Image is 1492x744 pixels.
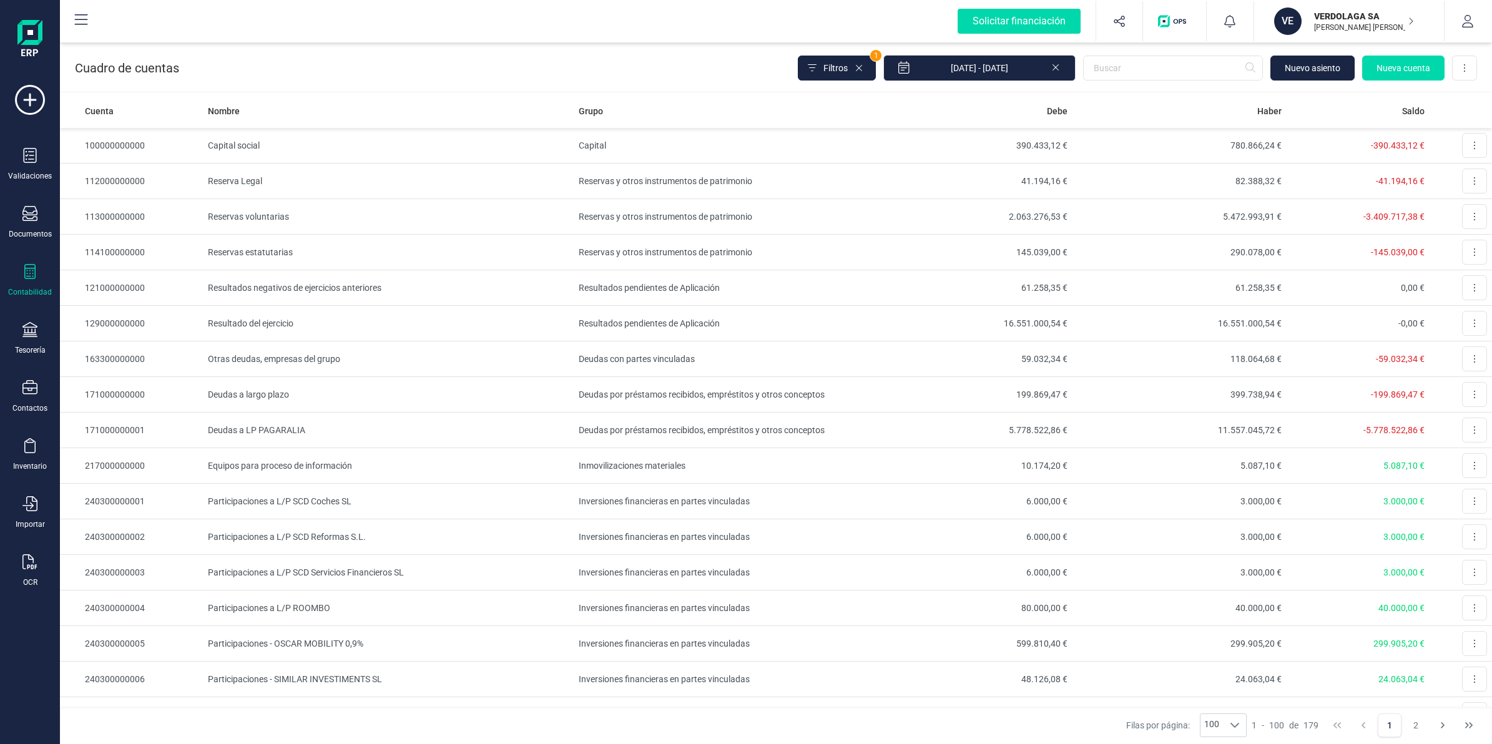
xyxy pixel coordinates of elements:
[60,555,203,590] td: 240300000003
[574,662,859,697] td: Inversiones financieras en partes vinculadas
[1371,140,1425,150] span: -390.433,12 €
[16,519,45,529] div: Importar
[574,626,859,662] td: Inversiones financieras en partes vinculadas
[574,413,859,448] td: Deudas por préstamos recibidos, empréstitos y otros conceptos
[574,235,859,270] td: Reservas y otros instrumentos de patrimonio
[859,448,1073,484] td: 10.174,20 €
[1270,56,1355,81] button: Nuevo asiento
[60,413,203,448] td: 171000000001
[1269,1,1429,41] button: VEVERDOLAGA SA[PERSON_NAME] [PERSON_NAME]
[15,345,46,355] div: Tesorería
[859,697,1073,733] td: 120.000,00 €
[203,270,574,306] td: Resultados negativos de ejercicios anteriores
[60,519,203,555] td: 240300000002
[574,164,859,199] td: Reservas y otros instrumentos de patrimonio
[1383,567,1425,577] span: 3.000,00 €
[203,662,574,697] td: Participaciones - SIMILAR INVESTIMENTS SL
[574,697,859,733] td: Inversiones financieras en partes vinculadas
[574,270,859,306] td: Resultados pendientes de Aplicación
[859,164,1073,199] td: 41.194,16 €
[574,306,859,341] td: Resultados pendientes de Aplicación
[1072,448,1287,484] td: 5.087,10 €
[574,128,859,164] td: Capital
[1072,270,1287,306] td: 61.258,35 €
[1072,555,1287,590] td: 3.000,00 €
[1362,56,1445,81] button: Nueva cuenta
[8,287,52,297] div: Contabilidad
[60,341,203,377] td: 163300000000
[859,341,1073,377] td: 59.032,34 €
[85,105,114,117] span: Cuenta
[23,577,37,587] div: OCR
[1383,461,1425,471] span: 5.087,10 €
[958,9,1081,34] div: Solicitar financiación
[574,377,859,413] td: Deudas por préstamos recibidos, empréstitos y otros conceptos
[203,519,574,555] td: Participaciones a L/P SCD Reformas S.L.
[1378,674,1425,684] span: 24.063,04 €
[1376,354,1425,364] span: -59.032,34 €
[1072,519,1287,555] td: 3.000,00 €
[1072,626,1287,662] td: 299.905,20 €
[574,484,859,519] td: Inversiones financieras en partes vinculadas
[1402,105,1425,117] span: Saldo
[13,461,47,471] div: Inventario
[1314,22,1414,32] p: [PERSON_NAME] [PERSON_NAME]
[203,377,574,413] td: Deudas a largo plazo
[203,590,574,626] td: Participaciones a L/P ROOMBO
[1072,484,1287,519] td: 3.000,00 €
[1303,719,1318,732] span: 179
[1325,713,1349,737] button: First Page
[203,413,574,448] td: Deudas a LP PAGARALIA
[1072,199,1287,235] td: 5.472.993,91 €
[1072,235,1287,270] td: 290.078,00 €
[1314,10,1414,22] p: VERDOLAGA SA
[574,199,859,235] td: Reservas y otros instrumentos de patrimonio
[859,662,1073,697] td: 48.126,08 €
[859,413,1073,448] td: 5.778.522,86 €
[1072,697,1287,733] td: 60.000,00 €
[203,484,574,519] td: Participaciones a L/P SCD Coches SL
[1072,590,1287,626] td: 40.000,00 €
[203,697,574,733] td: Participaciones a L/P SCD DINERO
[60,590,203,626] td: 240300000004
[1404,713,1428,737] button: Page 2
[1371,247,1425,257] span: -145.039,00 €
[1072,164,1287,199] td: 82.388,32 €
[60,697,203,733] td: 240300000007
[574,341,859,377] td: Deudas con partes vinculadas
[859,306,1073,341] td: 16.551.000,54 €
[798,56,876,81] button: Filtros
[1398,318,1425,328] span: -0,00 €
[1158,15,1191,27] img: Logo de OPS
[1377,62,1430,74] span: Nueva cuenta
[1376,176,1425,186] span: -41.194,16 €
[859,590,1073,626] td: 80.000,00 €
[1383,532,1425,542] span: 3.000,00 €
[203,555,574,590] td: Participaciones a L/P SCD Servicios Financieros SL
[8,171,52,181] div: Validaciones
[1072,341,1287,377] td: 118.064,68 €
[1072,128,1287,164] td: 780.866,24 €
[1363,425,1425,435] span: -5.778.522,86 €
[1431,713,1455,737] button: Next Page
[870,50,881,61] span: 1
[1401,283,1425,293] span: 0,00 €
[203,448,574,484] td: Equipos para proceso de información
[12,403,47,413] div: Contactos
[1289,719,1298,732] span: de
[60,662,203,697] td: 240300000006
[859,626,1073,662] td: 599.810,40 €
[859,377,1073,413] td: 199.869,47 €
[1126,713,1247,737] div: Filas por página:
[574,519,859,555] td: Inversiones financieras en partes vinculadas
[859,235,1073,270] td: 145.039,00 €
[859,484,1073,519] td: 6.000,00 €
[574,555,859,590] td: Inversiones financieras en partes vinculadas
[1072,377,1287,413] td: 399.738,94 €
[1371,389,1425,399] span: -199.869,47 €
[1252,719,1257,732] span: 1
[60,306,203,341] td: 129000000000
[1047,105,1067,117] span: Debe
[60,377,203,413] td: 171000000000
[203,341,574,377] td: Otras deudas, empresas del grupo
